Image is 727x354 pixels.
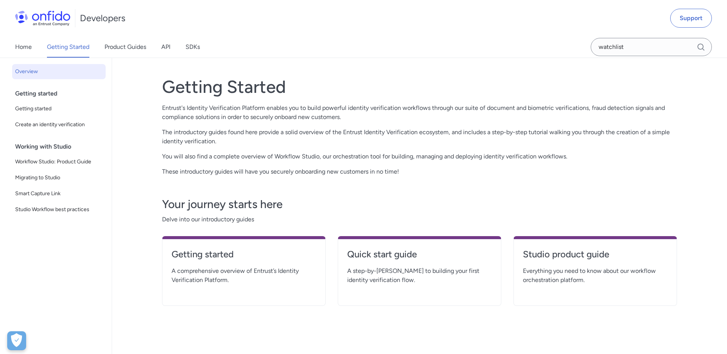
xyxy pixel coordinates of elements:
[162,215,677,224] span: Delve into our introductory guides
[347,248,492,266] a: Quick start guide
[12,101,106,116] a: Getting started
[15,86,109,101] div: Getting started
[172,248,316,260] h4: Getting started
[12,117,106,132] a: Create an identity verification
[7,331,26,350] button: Open Preferences
[15,157,103,166] span: Workflow Studio: Product Guide
[172,248,316,266] a: Getting started
[186,36,200,58] a: SDKs
[7,331,26,350] div: Cookie Preferences
[12,64,106,79] a: Overview
[105,36,146,58] a: Product Guides
[591,38,712,56] input: Onfido search input field
[523,248,668,260] h4: Studio product guide
[15,36,32,58] a: Home
[670,9,712,28] a: Support
[15,173,103,182] span: Migrating to Studio
[523,248,668,266] a: Studio product guide
[347,248,492,260] h4: Quick start guide
[12,170,106,185] a: Migrating to Studio
[15,67,103,76] span: Overview
[172,266,316,285] span: A comprehensive overview of Entrust’s Identity Verification Platform.
[161,36,170,58] a: API
[12,154,106,169] a: Workflow Studio: Product Guide
[162,103,677,122] p: Entrust's Identity Verification Platform enables you to build powerful identity verification work...
[162,128,677,146] p: The introductory guides found here provide a solid overview of the Entrust Identity Verification ...
[80,12,125,24] h1: Developers
[162,152,677,161] p: You will also find a complete overview of Workflow Studio, our orchestration tool for building, m...
[15,104,103,113] span: Getting started
[12,186,106,201] a: Smart Capture Link
[162,197,677,212] h3: Your journey starts here
[15,139,109,154] div: Working with Studio
[347,266,492,285] span: A step-by-[PERSON_NAME] to building your first identity verification flow.
[12,202,106,217] a: Studio Workflow best practices
[15,205,103,214] span: Studio Workflow best practices
[47,36,89,58] a: Getting Started
[523,266,668,285] span: Everything you need to know about our workflow orchestration platform.
[162,167,677,176] p: These introductory guides will have you securely onboarding new customers in no time!
[15,11,70,26] img: Onfido Logo
[15,189,103,198] span: Smart Capture Link
[15,120,103,129] span: Create an identity verification
[162,76,677,97] h1: Getting Started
